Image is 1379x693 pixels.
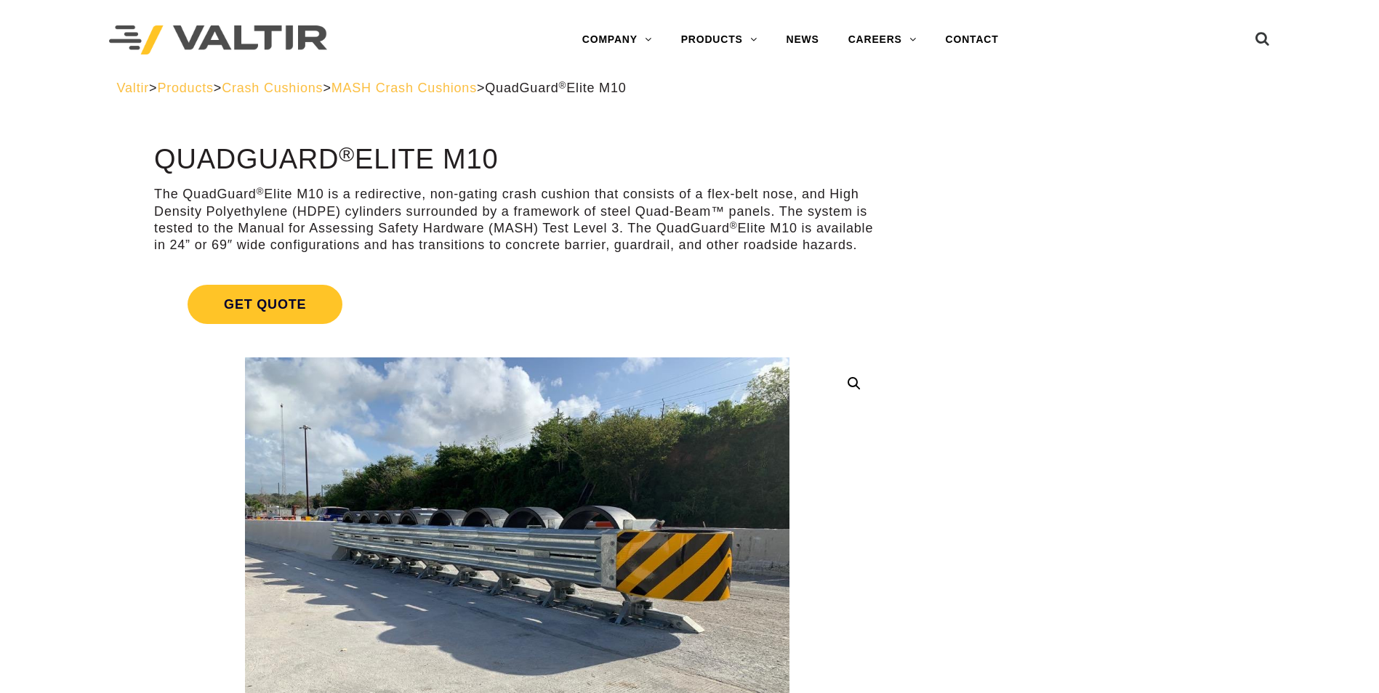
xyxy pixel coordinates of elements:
a: NEWS [772,25,834,54]
sup: ® [339,142,355,166]
a: Get Quote [154,267,880,341]
img: Valtir [109,25,327,55]
a: CONTACT [931,25,1013,54]
span: Get Quote [188,285,342,324]
div: > > > > [117,80,1263,97]
span: QuadGuard Elite M10 [485,81,626,95]
sup: ® [559,80,567,91]
p: The QuadGuard Elite M10 is a redirective, non-gating crash cushion that consists of a flex-belt n... [154,186,880,254]
sup: ® [257,186,265,197]
a: Valtir [117,81,149,95]
h1: QuadGuard Elite M10 [154,145,880,175]
sup: ® [730,220,738,231]
a: CAREERS [834,25,931,54]
a: Products [157,81,213,95]
a: MASH Crash Cushions [331,81,477,95]
a: PRODUCTS [667,25,772,54]
a: Crash Cushions [222,81,323,95]
a: COMPANY [568,25,667,54]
